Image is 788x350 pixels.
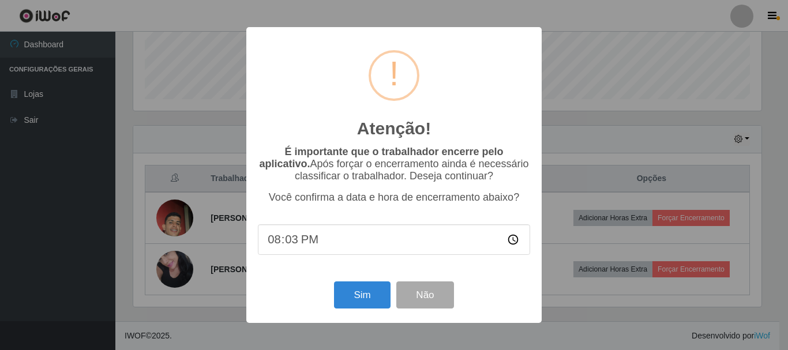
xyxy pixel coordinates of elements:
b: É importante que o trabalhador encerre pelo aplicativo. [259,146,503,170]
p: Após forçar o encerramento ainda é necessário classificar o trabalhador. Deseja continuar? [258,146,530,182]
h2: Atenção! [357,118,431,139]
button: Não [396,281,453,308]
button: Sim [334,281,390,308]
p: Você confirma a data e hora de encerramento abaixo? [258,191,530,204]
